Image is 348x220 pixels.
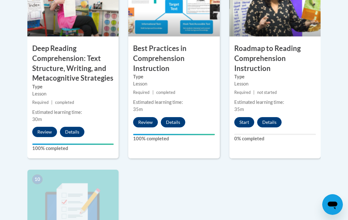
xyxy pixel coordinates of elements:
[234,80,316,87] div: Lesson
[32,100,49,105] span: Required
[133,99,215,106] div: Estimated learning time:
[32,145,114,152] label: 100% completed
[234,106,244,112] span: 35m
[32,127,57,137] button: Review
[253,90,255,95] span: |
[133,117,158,127] button: Review
[234,117,254,127] button: Start
[133,135,215,142] label: 100% completed
[32,175,43,184] span: 10
[234,73,316,80] label: Type
[133,134,215,135] div: Your progress
[152,90,154,95] span: |
[133,90,150,95] span: Required
[32,116,42,122] span: 30m
[32,83,114,90] label: Type
[32,144,114,145] div: Your progress
[32,109,114,116] div: Estimated learning time:
[156,90,175,95] span: completed
[322,194,343,215] iframe: Button to launch messaging window
[234,99,316,106] div: Estimated learning time:
[234,90,251,95] span: Required
[55,100,74,105] span: completed
[257,90,277,95] span: not started
[128,44,219,73] h3: Best Practices in Comprehension Instruction
[133,73,215,80] label: Type
[161,117,185,127] button: Details
[133,106,143,112] span: 35m
[51,100,53,105] span: |
[32,90,114,97] div: Lesson
[60,127,84,137] button: Details
[229,44,321,73] h3: Roadmap to Reading Comprehension Instruction
[257,117,282,127] button: Details
[27,44,119,83] h3: Deep Reading Comprehension: Text Structure, Writing, and Metacognitive Strategies
[133,80,215,87] div: Lesson
[234,135,316,142] label: 0% completed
